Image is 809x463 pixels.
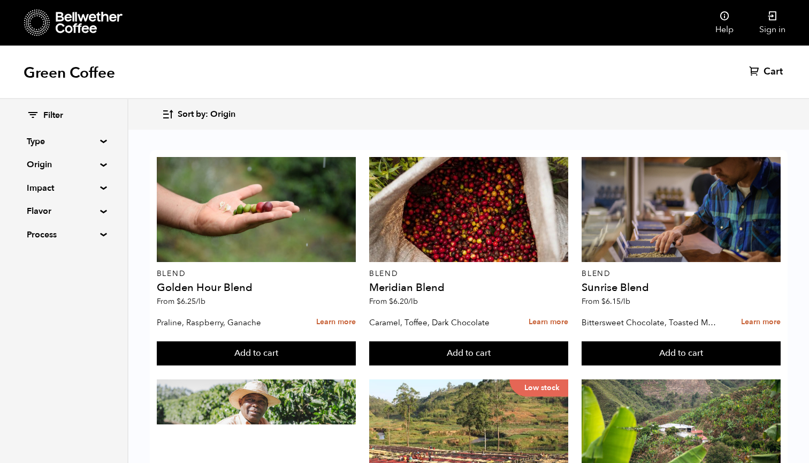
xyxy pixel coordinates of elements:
summary: Type [27,135,101,148]
h4: Meridian Blend [369,282,568,293]
summary: Flavor [27,205,101,218]
span: $ [177,296,181,307]
span: Sort by: Origin [178,109,235,121]
p: Bittersweet Chocolate, Toasted Marshmallow, Candied Orange, Praline [582,315,717,331]
span: $ [601,296,606,307]
summary: Process [27,228,101,241]
span: From [157,296,205,307]
p: Blend [582,270,781,278]
a: Learn more [741,311,781,334]
summary: Origin [27,158,101,171]
span: /lb [408,296,418,307]
button: Add to cart [157,341,356,366]
bdi: 6.25 [177,296,205,307]
span: Cart [764,65,783,78]
p: Low stock [509,379,568,397]
p: Blend [369,270,568,278]
button: Sort by: Origin [162,102,235,127]
span: From [582,296,630,307]
h4: Golden Hour Blend [157,282,356,293]
span: /lb [196,296,205,307]
bdi: 6.20 [389,296,418,307]
a: Cart [749,65,785,78]
span: Filter [43,110,63,122]
p: Blend [157,270,356,278]
summary: Impact [27,182,101,195]
p: Praline, Raspberry, Ganache [157,315,292,331]
a: Learn more [316,311,356,334]
h4: Sunrise Blend [582,282,781,293]
button: Add to cart [582,341,781,366]
span: From [369,296,418,307]
bdi: 6.15 [601,296,630,307]
p: Caramel, Toffee, Dark Chocolate [369,315,505,331]
h1: Green Coffee [24,63,115,83]
a: Learn more [529,311,568,334]
span: /lb [621,296,630,307]
span: $ [389,296,393,307]
button: Add to cart [369,341,568,366]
